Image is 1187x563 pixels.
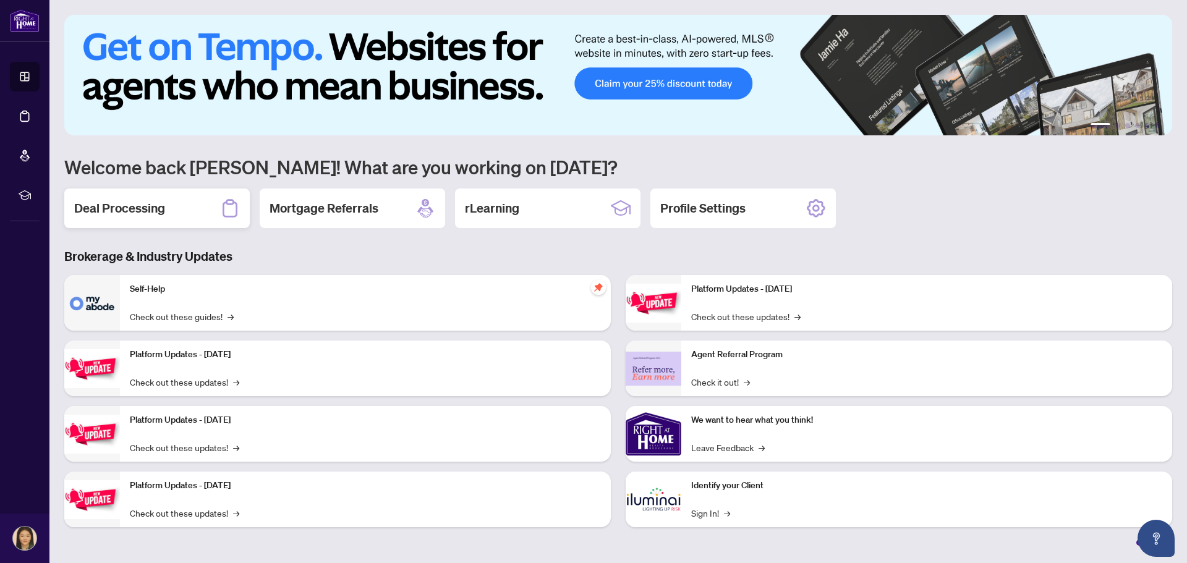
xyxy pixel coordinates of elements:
[691,506,730,520] a: Sign In!→
[130,282,601,296] p: Self-Help
[1091,123,1110,128] button: 1
[130,348,601,362] p: Platform Updates - [DATE]
[691,441,765,454] a: Leave Feedback→
[10,9,40,32] img: logo
[744,375,750,389] span: →
[130,479,601,493] p: Platform Updates - [DATE]
[130,310,234,323] a: Check out these guides!→
[64,349,120,388] img: Platform Updates - September 16, 2025
[626,352,681,386] img: Agent Referral Program
[64,248,1172,265] h3: Brokerage & Industry Updates
[1115,123,1120,128] button: 2
[691,479,1162,493] p: Identify your Client
[270,200,378,217] h2: Mortgage Referrals
[660,200,746,217] h2: Profile Settings
[724,506,730,520] span: →
[64,480,120,519] img: Platform Updates - July 8, 2025
[130,375,239,389] a: Check out these updates!→
[228,310,234,323] span: →
[1138,520,1175,557] button: Open asap
[64,155,1172,179] h1: Welcome back [PERSON_NAME]! What are you working on [DATE]?
[691,310,801,323] a: Check out these updates!→
[626,284,681,323] img: Platform Updates - June 23, 2025
[64,275,120,331] img: Self-Help
[691,413,1162,427] p: We want to hear what you think!
[64,15,1172,135] img: Slide 0
[233,441,239,454] span: →
[626,406,681,462] img: We want to hear what you think!
[64,415,120,454] img: Platform Updates - July 21, 2025
[591,280,606,295] span: pushpin
[130,441,239,454] a: Check out these updates!→
[626,472,681,527] img: Identify your Client
[1135,123,1140,128] button: 4
[691,282,1162,296] p: Platform Updates - [DATE]
[233,375,239,389] span: →
[1155,123,1160,128] button: 6
[130,413,601,427] p: Platform Updates - [DATE]
[691,375,750,389] a: Check it out!→
[233,506,239,520] span: →
[794,310,801,323] span: →
[13,527,36,550] img: Profile Icon
[691,348,1162,362] p: Agent Referral Program
[130,506,239,520] a: Check out these updates!→
[1145,123,1150,128] button: 5
[74,200,165,217] h2: Deal Processing
[1125,123,1130,128] button: 3
[465,200,519,217] h2: rLearning
[759,441,765,454] span: →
